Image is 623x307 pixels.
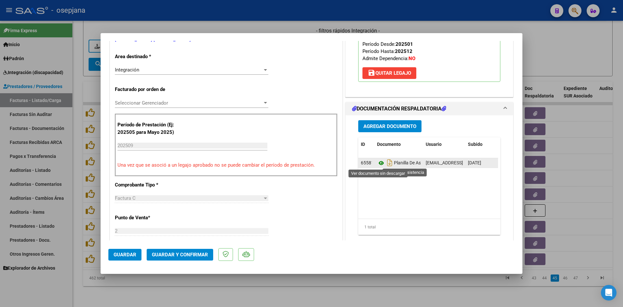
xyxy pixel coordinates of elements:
[115,86,182,93] p: Facturado por orden de
[409,56,415,61] strong: NO
[358,219,500,235] div: 1 total
[362,67,416,79] button: Quitar Legajo
[468,160,481,165] span: [DATE]
[377,160,436,166] span: Planilla De Asistencia
[426,142,442,147] span: Usuario
[465,137,498,151] datatable-header-cell: Subido
[423,137,465,151] datatable-header-cell: Usuario
[152,252,208,258] span: Guardar y Confirmar
[115,181,182,189] p: Comprobante Tipo *
[368,69,375,77] mat-icon: save
[115,53,182,60] p: Area destinado *
[115,67,139,73] span: Integración
[368,70,411,76] span: Quitar Legajo
[385,158,394,168] i: Descargar documento
[115,214,182,222] p: Punto de Venta
[352,105,446,113] h1: DOCUMENTACIÓN RESPALDATORIA
[374,137,423,151] datatable-header-cell: Documento
[396,41,413,47] strong: 202501
[361,142,365,147] span: ID
[498,137,530,151] datatable-header-cell: Acción
[108,249,141,261] button: Guardar
[346,102,513,115] mat-expansion-panel-header: DOCUMENTACIÓN RESPALDATORIA
[362,20,494,61] span: CUIL: Nombre y Apellido: Período Desde: Período Hasta: Admite Dependencia:
[147,249,213,261] button: Guardar y Confirmar
[468,142,483,147] span: Subido
[358,120,421,132] button: Agregar Documento
[363,123,416,129] span: Agregar Documento
[395,48,412,54] strong: 202512
[426,160,536,165] span: [EMAIL_ADDRESS][DOMAIN_NAME] - [PERSON_NAME]
[117,121,183,136] p: Período de Prestación (Ej: 202505 para Mayo 2025)
[358,137,374,151] datatable-header-cell: ID
[361,160,374,165] span: 65581
[346,115,513,250] div: DOCUMENTACIÓN RESPALDATORIA
[115,100,263,106] span: Seleccionar Gerenciador
[115,195,136,201] span: Factura C
[114,252,136,258] span: Guardar
[377,142,401,147] span: Documento
[117,161,335,169] p: Una vez que se asoció a un legajo aprobado no se puede cambiar el período de prestación.
[601,285,617,301] div: Open Intercom Messenger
